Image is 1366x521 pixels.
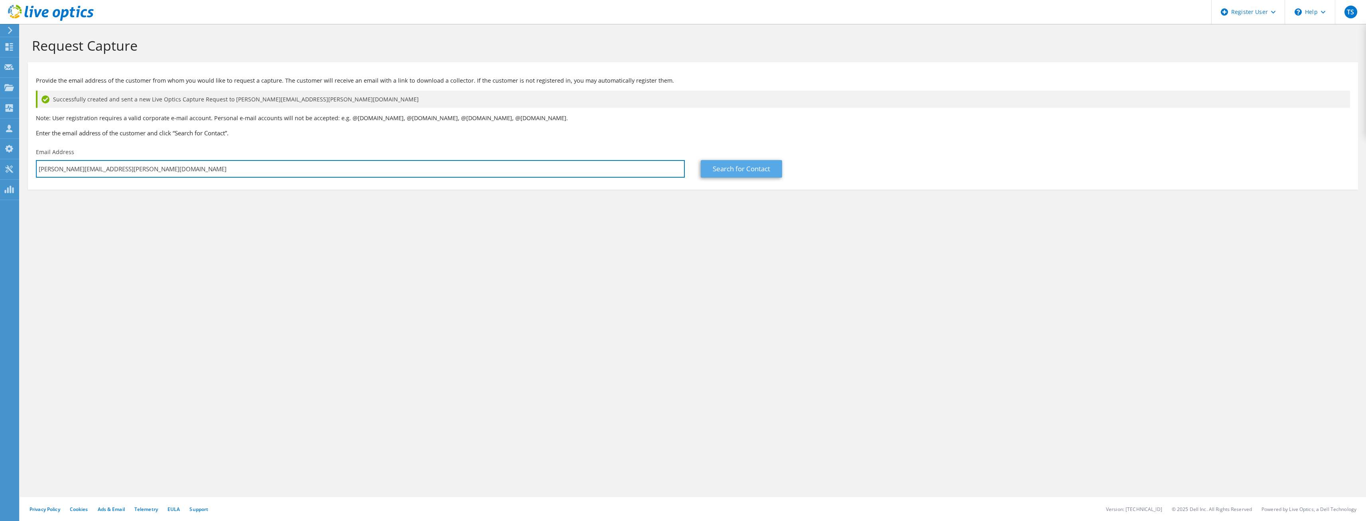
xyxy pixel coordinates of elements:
[36,114,1350,123] p: Note: User registration requires a valid corporate e-mail account. Personal e-mail accounts will ...
[189,506,208,513] a: Support
[30,506,60,513] a: Privacy Policy
[70,506,88,513] a: Cookies
[98,506,125,513] a: Ads & Email
[36,76,1350,85] p: Provide the email address of the customer from whom you would like to request a capture. The cust...
[168,506,180,513] a: EULA
[36,129,1350,137] h3: Enter the email address of the customer and click “Search for Contact”.
[1106,506,1162,513] li: Version: [TECHNICAL_ID]
[1295,8,1302,16] svg: \n
[1344,6,1357,18] span: TS
[701,160,782,178] a: Search for Contact
[1262,506,1356,513] li: Powered by Live Optics, a Dell Technology
[32,37,1350,54] h1: Request Capture
[134,506,158,513] a: Telemetry
[1172,506,1252,513] li: © 2025 Dell Inc. All Rights Reserved
[53,95,419,104] span: Successfully created and sent a new Live Optics Capture Request to [PERSON_NAME][EMAIL_ADDRESS][P...
[36,148,74,156] label: Email Address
